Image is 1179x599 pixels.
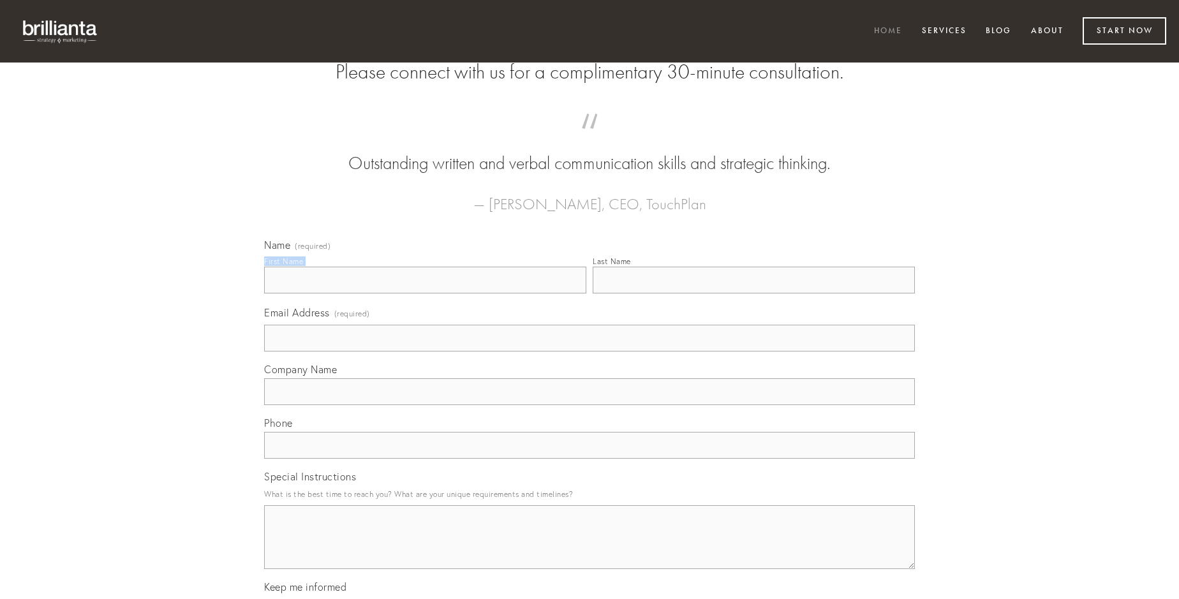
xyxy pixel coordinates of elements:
[285,126,894,176] blockquote: Outstanding written and verbal communication skills and strategic thinking.
[264,60,915,84] h2: Please connect with us for a complimentary 30-minute consultation.
[264,581,346,593] span: Keep me informed
[13,13,108,50] img: brillianta - research, strategy, marketing
[977,21,1020,42] a: Blog
[264,363,337,376] span: Company Name
[285,126,894,151] span: “
[593,256,631,266] div: Last Name
[264,306,330,319] span: Email Address
[1023,21,1072,42] a: About
[914,21,975,42] a: Services
[264,256,303,266] div: First Name
[285,176,894,217] figcaption: — [PERSON_NAME], CEO, TouchPlan
[264,485,915,503] p: What is the best time to reach you? What are your unique requirements and timelines?
[264,417,293,429] span: Phone
[334,305,370,322] span: (required)
[295,242,330,250] span: (required)
[1083,17,1166,45] a: Start Now
[264,239,290,251] span: Name
[866,21,910,42] a: Home
[264,470,356,483] span: Special Instructions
